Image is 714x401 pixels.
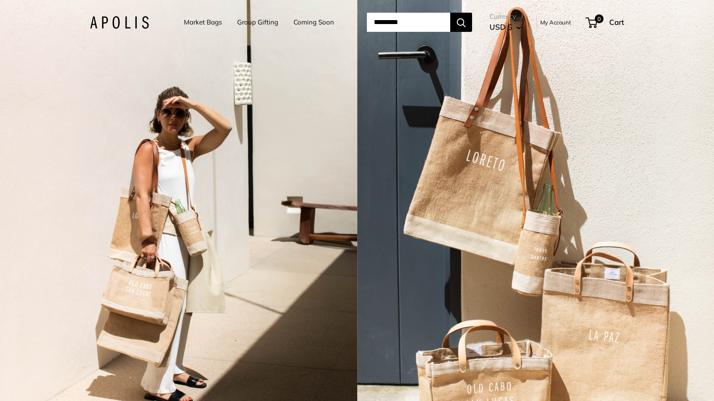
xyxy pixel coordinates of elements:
span: USD $ [490,22,512,31]
a: Market Bags [184,16,222,28]
a: Coming Soon [293,16,334,28]
input: Search... [367,13,450,32]
button: USD $ [490,20,521,34]
span: 0 [595,14,604,23]
button: Search [450,13,472,32]
a: Group Gifting [237,16,278,28]
span: Currency [490,10,521,23]
img: Apolis [90,16,149,29]
span: Cart [609,17,624,27]
a: 0 Cart [586,15,624,29]
a: My Account [540,17,571,28]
